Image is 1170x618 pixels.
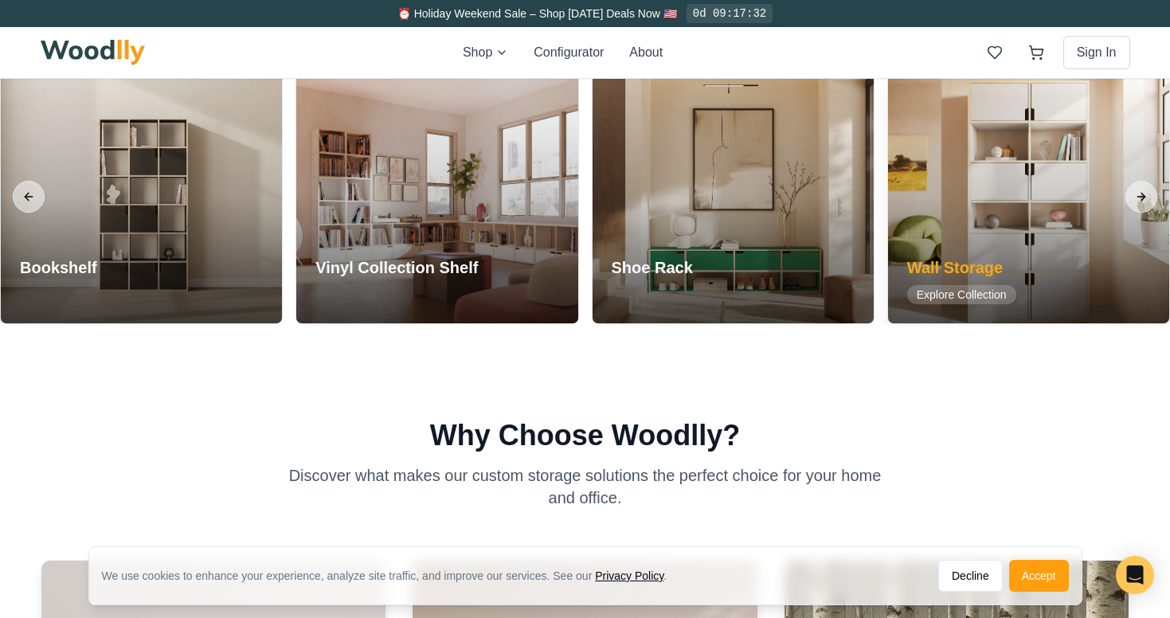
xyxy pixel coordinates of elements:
[315,256,478,279] h3: Vinyl Collection Shelf
[595,569,663,582] a: Privacy Policy
[397,7,677,20] span: ⏰ Holiday Weekend Sale – Shop [DATE] Deals Now 🇺🇸
[280,464,891,509] p: Discover what makes our custom storage solutions the perfect choice for your home and office.
[938,560,1003,592] button: Decline
[41,40,146,65] img: Woodlly
[1009,560,1069,592] button: Accept
[463,43,508,62] button: Shop
[1063,36,1130,69] button: Sign In
[687,4,773,23] div: 0d 09:17:32
[41,420,1130,452] h2: Why Choose Woodlly?
[102,568,680,584] div: We use cookies to enhance your experience, analyze site traffic, and improve our services. See our .
[629,43,663,62] button: About
[612,256,721,279] h3: Shoe Rack
[534,43,604,62] button: Configurator
[907,256,1016,279] h3: Wall Storage
[1116,556,1154,594] div: Open Intercom Messenger
[907,285,1016,304] span: Explore Collection
[20,256,129,279] h3: Bookshelf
